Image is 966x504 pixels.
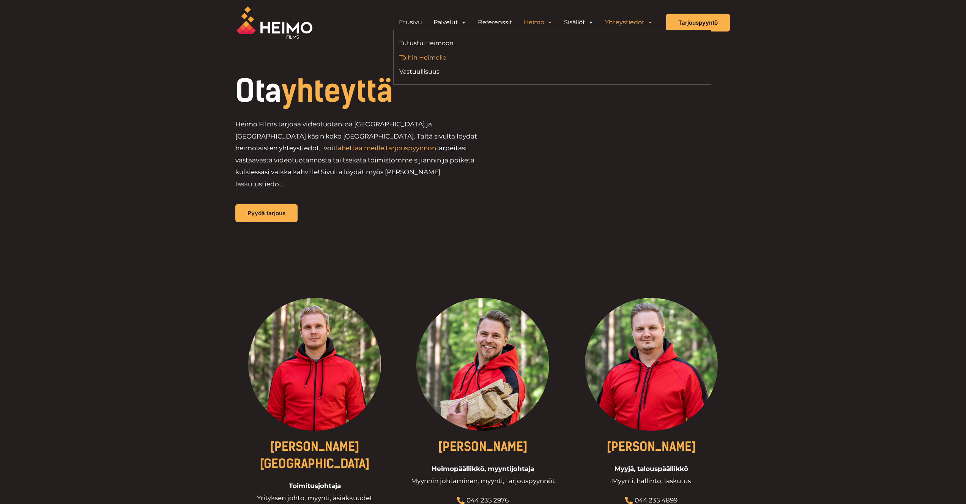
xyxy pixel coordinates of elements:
a: 044 235 2976 [466,496,509,504]
a: Heimo [518,15,558,30]
a: Vastuullisuus [399,66,547,77]
aside: Header Widget 1 [389,15,662,30]
img: Heimo Filmsin logo [236,6,312,39]
span: Myynnin johtaminen, myynti, tarjouspyynnöt [411,475,555,487]
a: Sisällöt [558,15,599,30]
a: Pyydä tarjous [235,204,298,222]
a: Töihin Heimolle [399,52,547,63]
a: Etusivu [393,15,428,30]
span: Pyydä tarjous [247,210,285,216]
h1: Ota [235,76,535,106]
span: yhteyttä [281,73,393,109]
a: Palvelut [428,15,472,30]
span: Heimopäällikkö, myyntijohtaja [432,463,534,475]
a: [PERSON_NAME] [607,439,696,454]
a: [PERSON_NAME][GEOGRAPHIC_DATA] [260,439,370,471]
a: Tarjouspyyntö [666,14,730,31]
span: Myyjä, talouspäällikkö [615,463,688,475]
a: [PERSON_NAME] [438,439,528,454]
a: 044 235 4899 [635,496,678,504]
a: Tutustu Heimoon [399,38,547,48]
a: lähettää meille tarjouspyynnön [336,144,436,152]
a: Yhteystiedot [599,15,659,30]
span: Myynti, hallinto, laskutus [612,475,691,487]
a: Referenssit [472,15,518,30]
span: Toimitusjohtaja [289,480,341,492]
p: Heimo Films tarjoaa videotuotantoa [GEOGRAPHIC_DATA] ja [GEOGRAPHIC_DATA] käsin koko [GEOGRAPHIC_... [235,118,483,190]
